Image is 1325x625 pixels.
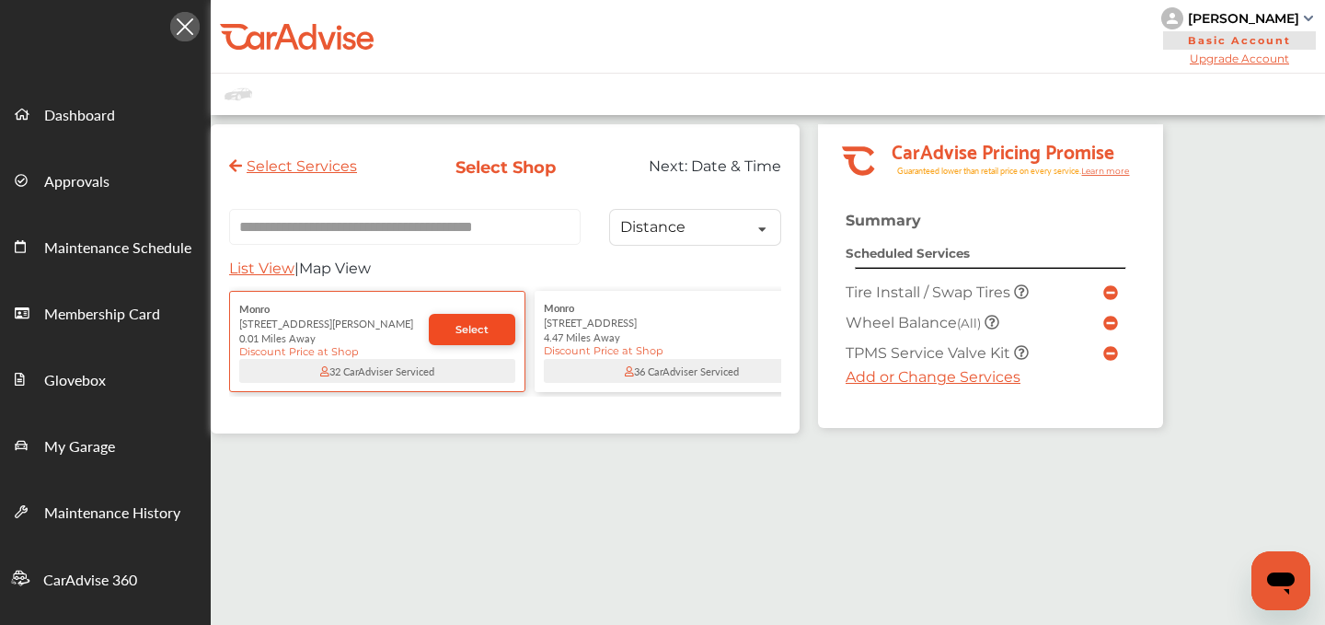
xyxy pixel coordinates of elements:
[892,133,1114,167] tspan: CarAdvise Pricing Promise
[43,569,137,593] span: CarAdvise 360
[544,359,820,383] div: 36 CarAdviser Serviced
[1,279,210,345] a: Membership Card
[44,502,180,526] span: Maintenance History
[1161,52,1318,65] span: Upgrade Account
[229,157,357,175] a: Select Services
[544,330,820,344] div: 4.47 Miles Away
[897,165,1081,177] tspan: Guaranteed lower than retail price on every service.
[691,157,781,175] span: Date & Time
[239,330,429,345] div: 0.01 Miles Away
[846,246,970,260] strong: Scheduled Services
[239,359,515,383] div: 32 CarAdviser Serviced
[44,435,115,459] span: My Garage
[1,80,210,146] a: Dashboard
[44,237,191,260] span: Maintenance Schedule
[544,315,820,330] div: [STREET_ADDRESS]
[225,83,252,106] img: placeholder_car.fcab19be.svg
[299,260,371,277] span: Map View
[620,220,686,235] div: Distance
[846,344,1014,362] span: TPMS Service Valve Kit
[229,260,781,286] div: |
[239,345,429,358] div: Discount Price at Shop
[239,301,270,316] span: Monro
[229,260,294,277] span: List View
[44,369,106,393] span: Glovebox
[846,368,1020,386] a: Add or Change Services
[846,314,985,331] span: Wheel Balance
[1,345,210,411] a: Glovebox
[455,323,489,336] span: Select
[44,170,109,194] span: Approvals
[846,284,1014,301] span: Tire Install / Swap Tires
[1161,7,1183,29] img: knH8PDtVvWoAbQRylUukY18CTiRevjo20fAtgn5MLBQj4uumYvk2MzTtcAIzfGAtb1XOLVMAvhLuqoNAbL4reqehy0jehNKdM...
[602,157,796,192] div: Next:
[544,300,574,315] span: Monro
[1163,31,1316,50] span: Basic Account
[1,213,210,279] a: Maintenance Schedule
[429,314,515,345] a: Select
[1251,551,1310,610] iframe: Button to launch messaging window
[1,411,210,478] a: My Garage
[1,146,210,213] a: Approvals
[544,344,820,357] div: Discount Price at Shop
[1,478,210,544] a: Maintenance History
[423,157,588,178] div: Select Shop
[44,303,160,327] span: Membership Card
[239,316,429,330] div: [STREET_ADDRESS][PERSON_NAME]
[1188,10,1299,27] div: [PERSON_NAME]
[44,104,115,128] span: Dashboard
[1304,16,1313,21] img: sCxJUJ+qAmfqhQGDUl18vwLg4ZYJ6CxN7XmbOMBAAAAAElFTkSuQmCC
[170,12,200,41] img: Icon.5fd9dcc7.svg
[1081,166,1130,176] tspan: Learn more
[957,316,981,330] small: (All)
[846,212,921,229] strong: Summary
